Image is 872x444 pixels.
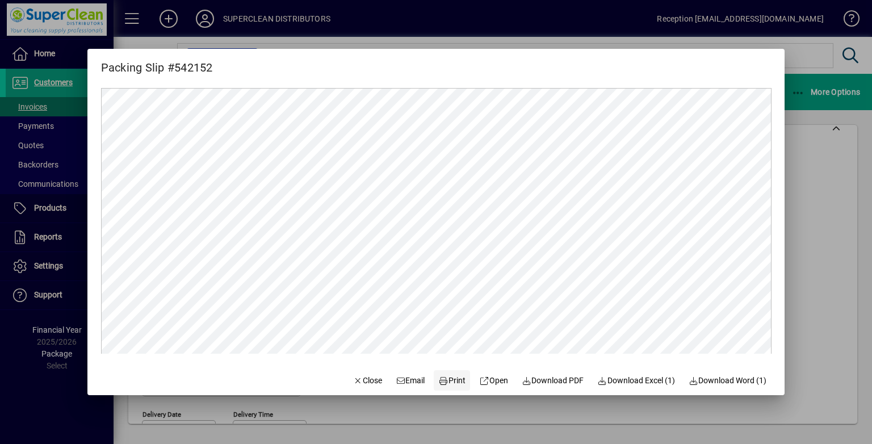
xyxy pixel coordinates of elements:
span: Download Word (1) [689,375,767,387]
h2: Packing Slip #542152 [87,49,227,77]
a: Download PDF [517,370,589,391]
span: Close [353,375,382,387]
span: Print [439,375,466,387]
a: Open [475,370,513,391]
span: Download Excel (1) [597,375,675,387]
span: Download PDF [522,375,584,387]
button: Download Excel (1) [593,370,680,391]
button: Email [391,370,430,391]
span: Email [396,375,425,387]
button: Download Word (1) [684,370,772,391]
button: Print [434,370,470,391]
button: Close [348,370,387,391]
span: Open [479,375,508,387]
